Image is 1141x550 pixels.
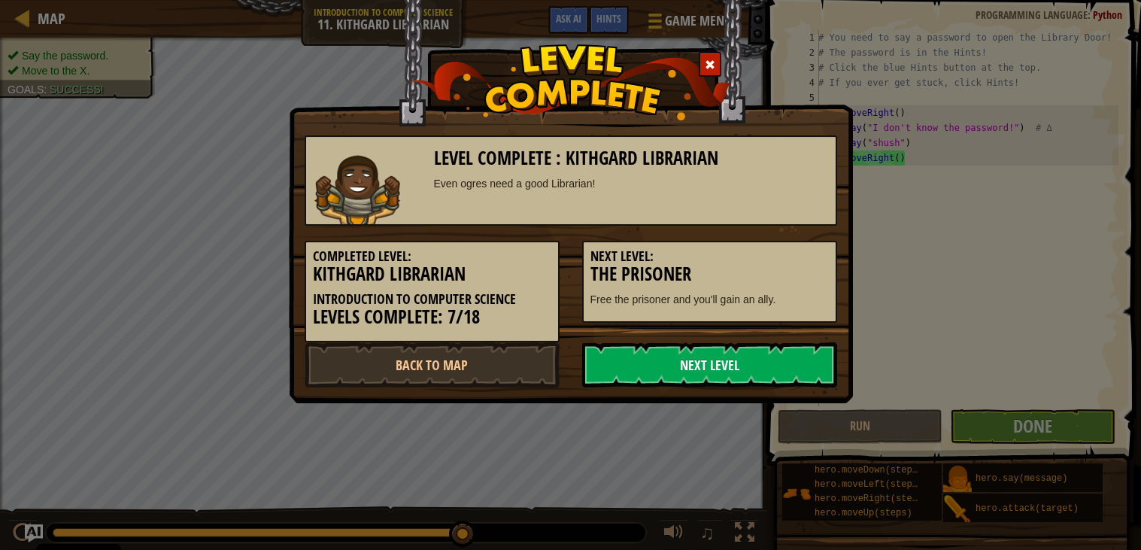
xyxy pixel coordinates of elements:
[313,249,551,264] h5: Completed Level:
[434,176,829,191] div: Even ogres need a good Librarian!
[590,292,829,307] p: Free the prisoner and you'll gain an ally.
[313,307,551,327] h3: Levels Complete: 7/18
[582,342,837,387] a: Next Level
[590,249,829,264] h5: Next Level:
[313,292,551,307] h5: Introduction to Computer Science
[313,264,551,284] h3: Kithgard Librarian
[434,148,829,169] h3: Level Complete : Kithgard Librarian
[590,264,829,284] h3: The Prisoner
[409,44,732,120] img: level_complete.png
[305,342,560,387] a: Back to Map
[314,155,400,224] img: raider.png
